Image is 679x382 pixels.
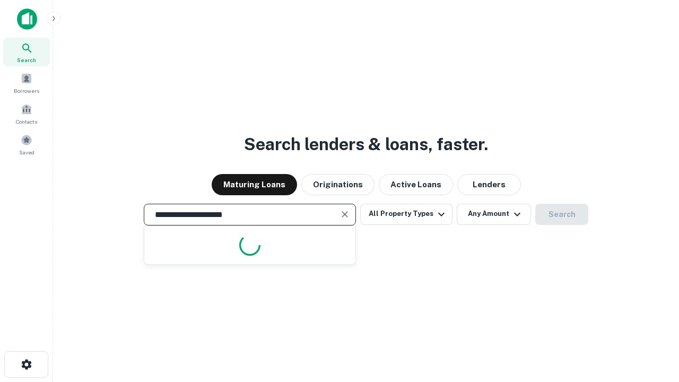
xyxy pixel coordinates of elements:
[3,38,50,66] a: Search
[626,297,679,348] iframe: Chat Widget
[3,68,50,97] a: Borrowers
[244,132,488,157] h3: Search lenders & loans, faster.
[3,130,50,159] a: Saved
[16,117,37,126] span: Contacts
[17,8,37,30] img: capitalize-icon.png
[337,207,352,222] button: Clear
[3,99,50,128] a: Contacts
[457,204,531,225] button: Any Amount
[212,174,297,195] button: Maturing Loans
[457,174,521,195] button: Lenders
[14,86,39,95] span: Borrowers
[360,204,452,225] button: All Property Types
[301,174,375,195] button: Originations
[17,56,36,64] span: Search
[19,148,34,157] span: Saved
[379,174,453,195] button: Active Loans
